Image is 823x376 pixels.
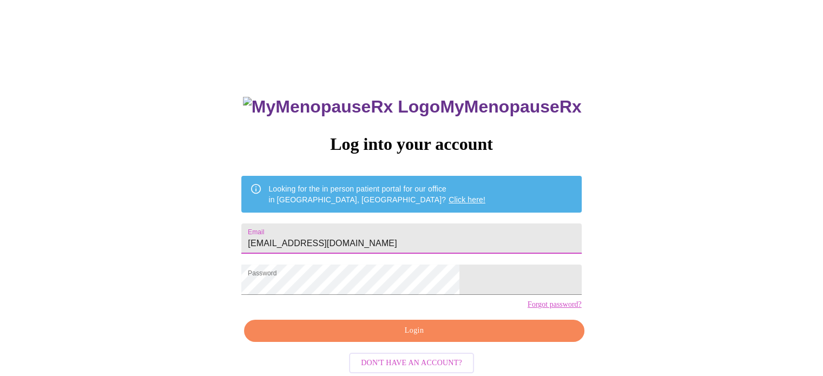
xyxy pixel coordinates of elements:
[449,195,485,204] a: Click here!
[349,353,474,374] button: Don't have an account?
[243,97,582,117] h3: MyMenopauseRx
[244,320,584,342] button: Login
[243,97,440,117] img: MyMenopauseRx Logo
[528,300,582,309] a: Forgot password?
[268,179,485,209] div: Looking for the in person patient portal for our office in [GEOGRAPHIC_DATA], [GEOGRAPHIC_DATA]?
[256,324,571,338] span: Login
[346,357,477,366] a: Don't have an account?
[241,134,581,154] h3: Log into your account
[361,357,462,370] span: Don't have an account?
